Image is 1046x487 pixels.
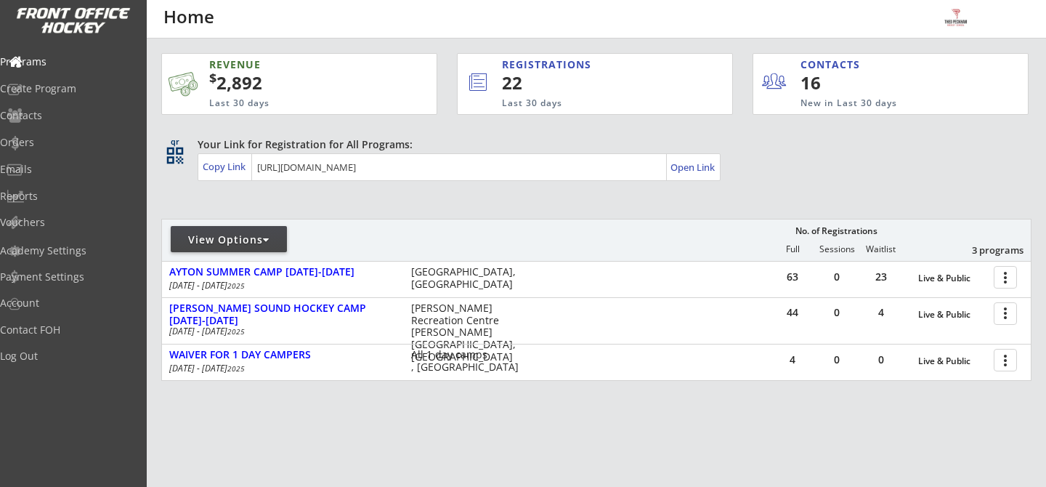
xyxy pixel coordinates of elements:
[169,349,396,361] div: WAIVER FOR 1 DAY CAMPERS
[815,272,859,282] div: 0
[502,71,684,95] div: 22
[800,71,890,95] div: 16
[948,243,1023,257] div: 3 programs
[411,266,525,291] div: [GEOGRAPHIC_DATA], [GEOGRAPHIC_DATA]
[800,57,867,72] div: CONTACTS
[815,244,859,254] div: Sessions
[771,272,814,282] div: 63
[502,57,668,72] div: REGISTRATIONS
[198,137,986,152] div: Your Link for Registration for All Programs:
[227,363,245,374] em: 2025
[670,161,716,174] div: Open Link
[771,244,814,254] div: Full
[169,327,392,336] div: [DATE] - [DATE]
[209,57,370,72] div: REVENUE
[227,326,245,337] em: 2025
[859,307,903,318] div: 4
[859,272,903,282] div: 23
[502,97,673,110] div: Last 30 days
[209,97,370,110] div: Last 30 days
[209,71,391,95] div: 2,892
[411,302,525,363] div: [PERSON_NAME] Recreation Centre [PERSON_NAME][GEOGRAPHIC_DATA], [GEOGRAPHIC_DATA]
[815,355,859,365] div: 0
[918,356,986,366] div: Live & Public
[994,302,1017,325] button: more_vert
[859,244,902,254] div: Waitlist
[164,145,186,166] button: qr_code
[411,349,525,374] div: All 1 day camps , [GEOGRAPHIC_DATA]
[209,69,216,86] sup: $
[918,310,986,320] div: Live & Public
[859,355,903,365] div: 0
[791,226,881,236] div: No. of Registrations
[166,137,183,147] div: qr
[169,281,392,290] div: [DATE] - [DATE]
[169,302,396,327] div: [PERSON_NAME] SOUND HOCKEY CAMP [DATE]-[DATE]
[918,273,986,283] div: Live & Public
[771,307,814,318] div: 44
[994,349,1017,371] button: more_vert
[227,281,245,291] em: 2025
[815,307,859,318] div: 0
[771,355,814,365] div: 4
[800,97,960,110] div: New in Last 30 days
[670,157,716,177] a: Open Link
[203,160,248,173] div: Copy Link
[994,266,1017,289] button: more_vert
[169,364,392,373] div: [DATE] - [DATE]
[169,266,396,278] div: AYTON SUMMER CAMP [DATE]-[DATE]
[171,233,287,247] div: View Options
